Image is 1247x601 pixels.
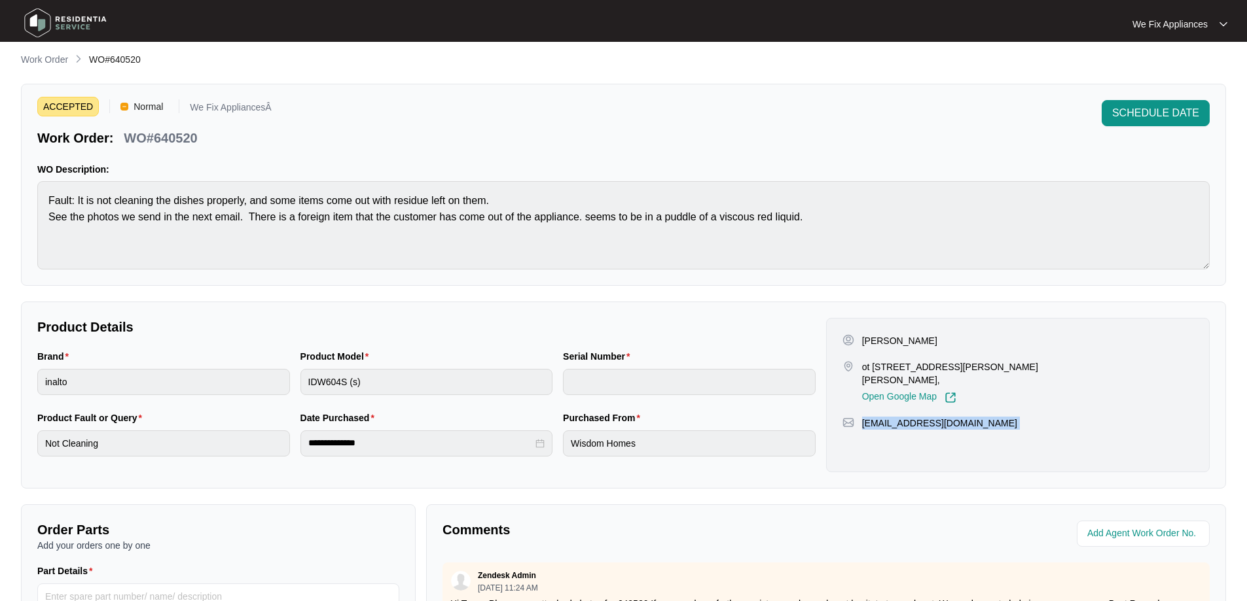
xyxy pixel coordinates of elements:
p: Zendesk Admin [478,570,536,581]
img: Vercel Logo [120,103,128,111]
label: Purchased From [563,411,645,424]
span: SCHEDULE DATE [1112,105,1199,121]
p: [EMAIL_ADDRESS][DOMAIN_NAME] [862,417,1017,430]
p: Work Order: [37,129,113,147]
input: Add Agent Work Order No. [1087,526,1202,541]
label: Product Fault or Query [37,411,147,424]
p: ot [STREET_ADDRESS][PERSON_NAME][PERSON_NAME], [862,360,1047,386]
label: Date Purchased [300,411,380,424]
img: user-pin [842,334,854,346]
p: Work Order [21,53,68,66]
p: Comments [443,521,817,539]
input: Brand [37,369,290,395]
a: Work Order [18,53,71,67]
a: Open Google Map [862,392,956,404]
label: Serial Number [563,350,635,363]
img: map-pin [842,417,854,428]
input: Date Purchased [308,436,533,450]
input: Serial Number [563,369,816,395]
img: Link-External [945,392,956,404]
p: Add your orders one by one [37,539,399,552]
label: Brand [37,350,74,363]
p: We Fix AppliancesÂ [190,103,271,116]
p: [DATE] 11:24 AM [478,584,538,592]
p: Product Details [37,318,816,336]
span: Normal [128,97,168,116]
img: chevron-right [73,54,84,64]
input: Purchased From [563,430,816,456]
span: ACCEPTED [37,97,99,116]
input: Product Fault or Query [37,430,290,456]
p: Order Parts [37,521,399,539]
p: WO Description: [37,163,1210,176]
p: WO#640520 [124,129,197,147]
span: WO#640520 [89,54,141,65]
button: SCHEDULE DATE [1102,100,1210,126]
input: Product Model [300,369,553,395]
label: Product Model [300,350,374,363]
p: [PERSON_NAME] [862,334,937,347]
img: residentia service logo [20,3,111,43]
img: map-pin [842,360,854,372]
img: dropdown arrow [1220,21,1227,27]
p: We Fix Appliances [1132,18,1208,31]
img: user.svg [451,571,471,591]
label: Part Details [37,564,98,577]
textarea: Fault: It is not cleaning the dishes properly, and some items come out with residue left on them.... [37,181,1210,269]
